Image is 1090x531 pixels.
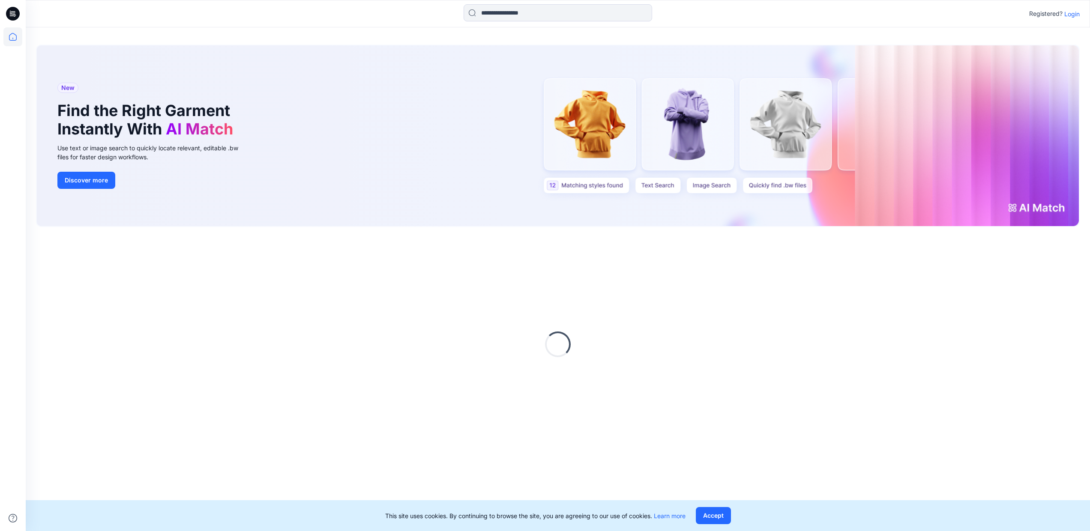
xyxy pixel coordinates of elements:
[57,143,250,161] div: Use text or image search to quickly locate relevant, editable .bw files for faster design workflows.
[385,511,686,520] p: This site uses cookies. By continuing to browse the site, you are agreeing to our use of cookies.
[57,172,115,189] button: Discover more
[61,83,75,93] span: New
[1029,9,1063,19] p: Registered?
[654,512,686,519] a: Learn more
[166,119,233,138] span: AI Match
[696,507,731,524] button: Accept
[57,101,237,138] h1: Find the Right Garment Instantly With
[1064,9,1080,18] p: Login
